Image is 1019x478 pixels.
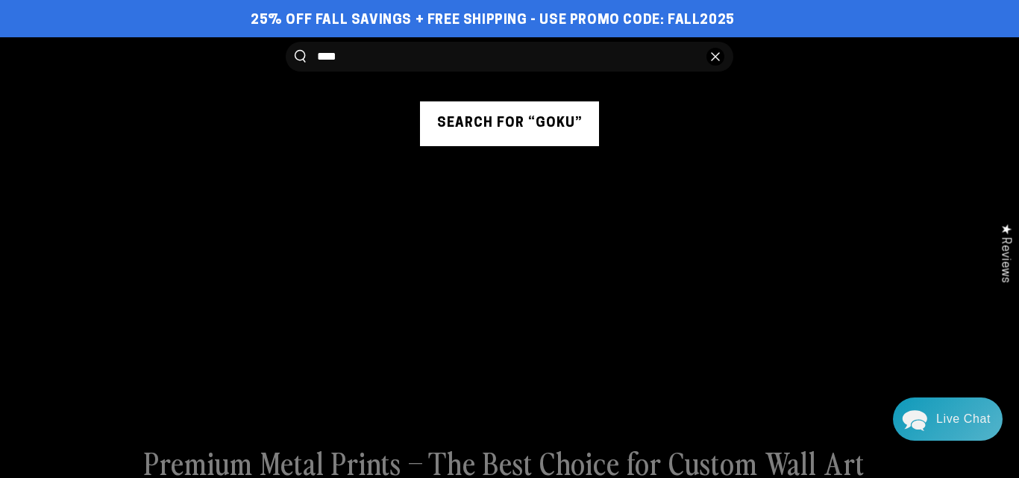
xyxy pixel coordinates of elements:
button: Search our site [295,50,306,63]
div: Click to open Judge.me floating reviews tab [991,212,1019,295]
button: Search for “goku” [420,101,599,146]
span: 25% off FALL Savings + Free Shipping - Use Promo Code: FALL2025 [251,13,735,29]
button: Close [706,48,724,66]
div: Contact Us Directly [936,397,991,441]
div: Chat widget toggle [893,397,1003,441]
